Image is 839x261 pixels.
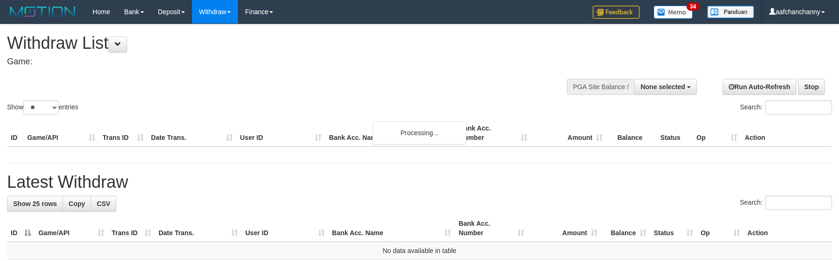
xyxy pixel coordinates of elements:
[7,34,550,53] h1: Withdraw List
[7,100,78,115] label: Show entries
[455,215,528,242] th: Bank Acc. Number: activate to sort column ascending
[7,173,832,192] h1: Latest Withdraw
[62,196,91,212] a: Copy
[7,242,832,260] td: No data available in table
[373,121,466,145] div: Processing...
[601,215,650,242] th: Balance: activate to sort column ascending
[7,5,78,19] img: MOTION_logo.png
[740,196,832,210] label: Search:
[567,79,634,95] div: PGA Site Balance /
[798,79,825,95] a: Stop
[7,120,23,146] th: ID
[693,120,741,146] th: Op
[23,120,99,146] th: Game/API
[91,196,116,212] a: CSV
[236,120,326,146] th: User ID
[155,215,242,242] th: Date Trans.: activate to sort column ascending
[707,6,754,18] img: panduan.png
[35,215,108,242] th: Game/API: activate to sort column ascending
[723,79,796,95] a: Run Auto-Refresh
[7,215,35,242] th: ID: activate to sort column descending
[606,120,656,146] th: Balance
[69,200,85,207] span: Copy
[650,215,697,242] th: Status: activate to sort column ascending
[23,100,59,115] select: Showentries
[242,215,328,242] th: User ID: activate to sort column ascending
[654,6,693,19] img: Button%20Memo.svg
[325,120,456,146] th: Bank Acc. Name
[656,120,693,146] th: Status
[528,215,601,242] th: Amount: activate to sort column ascending
[97,200,110,207] span: CSV
[108,215,155,242] th: Trans ID: activate to sort column ascending
[744,215,832,242] th: Action
[741,120,832,146] th: Action
[765,196,832,210] input: Search:
[593,6,640,19] img: Feedback.jpg
[641,83,685,91] span: None selected
[147,120,236,146] th: Date Trans.
[99,120,147,146] th: Trans ID
[13,200,57,207] span: Show 25 rows
[328,215,455,242] th: Bank Acc. Name: activate to sort column ascending
[765,100,832,115] input: Search:
[456,120,531,146] th: Bank Acc. Number
[531,120,607,146] th: Amount
[634,79,697,95] button: None selected
[7,196,63,212] a: Show 25 rows
[697,215,744,242] th: Op: activate to sort column ascending
[7,57,550,67] h4: Game:
[740,100,832,115] label: Search:
[686,2,699,11] span: 34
